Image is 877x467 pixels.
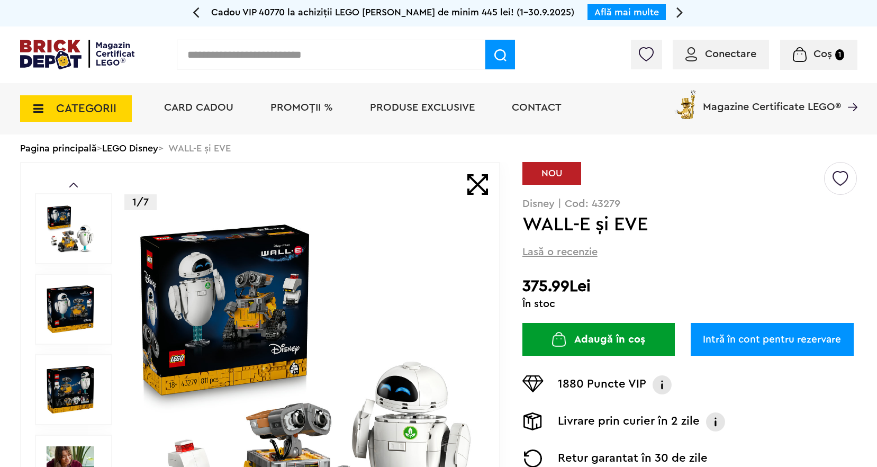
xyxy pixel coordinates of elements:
[211,7,574,17] span: Cadou VIP 40770 la achiziții LEGO [PERSON_NAME] de minim 445 lei! (1-30.9.2025)
[522,323,675,356] button: Adaugă în coș
[703,88,841,112] span: Magazine Certificate LEGO®
[522,215,823,234] h1: WALL-E şi EVE
[47,285,94,333] img: WALL-E şi EVE
[522,199,857,209] p: Disney | Cod: 43279
[69,183,78,187] a: Prev
[652,375,673,394] img: Info VIP
[47,366,94,414] img: WALL-E şi EVE LEGO 43279
[20,143,97,153] a: Pagina principală
[705,412,726,432] img: Info livrare prin curier
[164,102,233,113] a: Card Cadou
[512,102,562,113] a: Contact
[522,299,857,309] div: În stoc
[522,277,857,296] h2: 375.99Lei
[20,134,857,162] div: > > WALL-E şi EVE
[558,375,646,394] p: 1880 Puncte VIP
[522,412,544,430] img: Livrare
[558,412,700,432] p: Livrare prin curier în 2 zile
[522,245,598,259] span: Lasă o recenzie
[124,194,157,210] p: 1/7
[594,7,659,17] a: Află mai multe
[691,323,854,356] a: Intră în cont pentru rezervare
[705,49,756,59] span: Conectare
[56,103,116,114] span: CATEGORII
[270,102,333,113] a: PROMOȚII %
[370,102,475,113] a: Produse exclusive
[47,205,94,253] img: WALL-E şi EVE
[522,375,544,392] img: Puncte VIP
[841,88,857,98] a: Magazine Certificate LEGO®
[813,49,832,59] span: Coș
[522,162,581,185] div: NOU
[685,49,756,59] a: Conectare
[835,49,844,60] small: 1
[102,143,158,153] a: LEGO Disney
